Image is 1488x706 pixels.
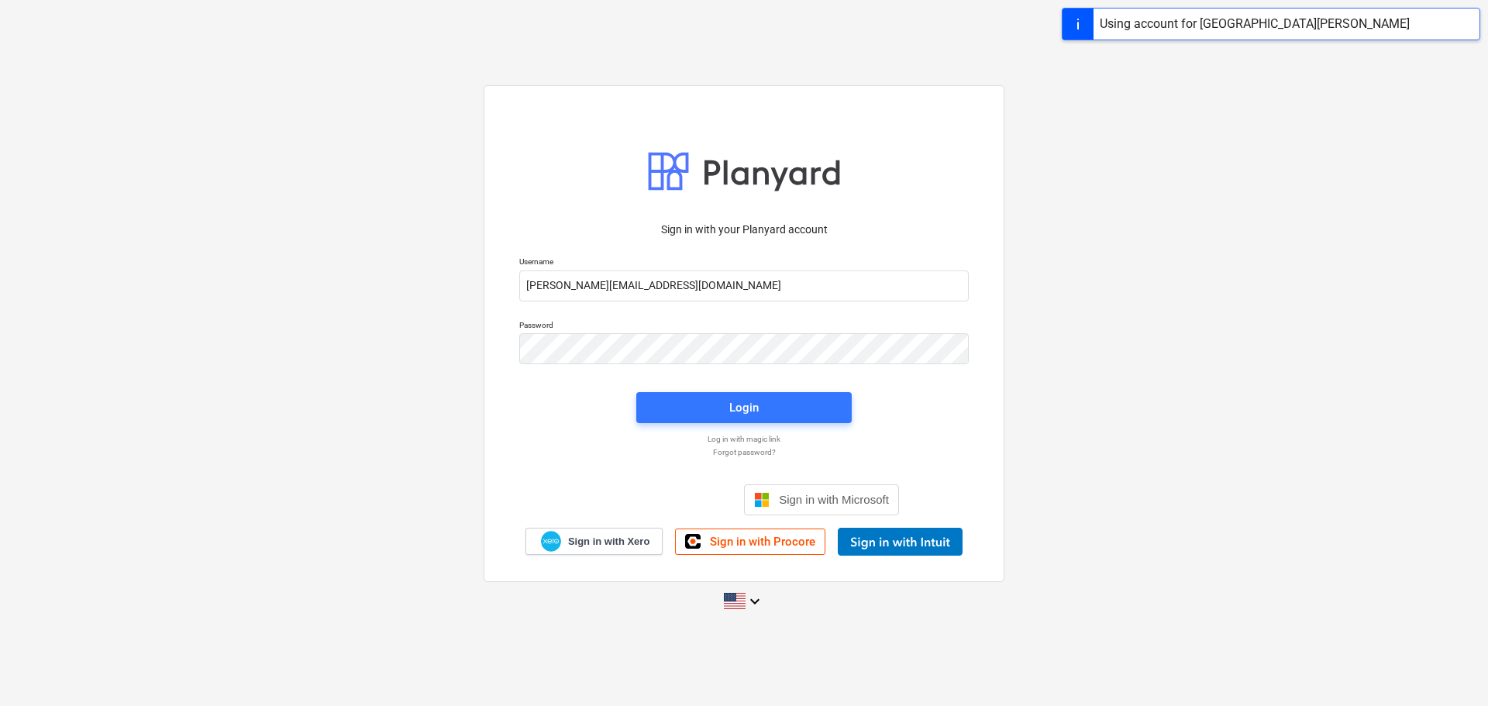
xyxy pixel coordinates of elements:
[710,535,815,549] span: Sign in with Procore
[519,270,969,301] input: Username
[511,434,976,444] a: Log in with magic link
[568,535,649,549] span: Sign in with Xero
[779,493,889,506] span: Sign in with Microsoft
[541,531,561,552] img: Xero logo
[754,492,770,508] img: Microsoft logo
[519,320,969,333] p: Password
[519,257,969,270] p: Username
[729,398,759,418] div: Login
[519,222,969,238] p: Sign in with your Planyard account
[746,592,764,611] i: keyboard_arrow_down
[1100,15,1410,33] div: Using account for [GEOGRAPHIC_DATA][PERSON_NAME]
[636,392,852,423] button: Login
[675,529,825,555] a: Sign in with Procore
[581,483,739,517] iframe: Sign in with Google Button
[525,528,663,555] a: Sign in with Xero
[511,447,976,457] a: Forgot password?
